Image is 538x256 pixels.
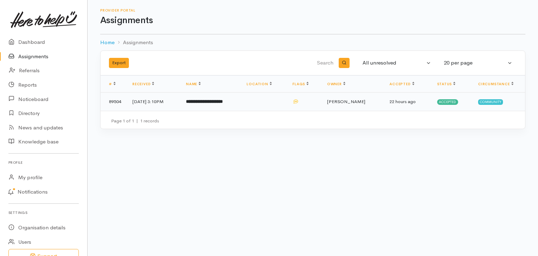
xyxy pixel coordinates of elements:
button: Export [109,58,129,68]
a: Owner [327,82,345,86]
h1: Assignments [100,15,525,26]
span: Community [478,99,503,105]
a: Accepted [389,82,414,86]
a: Flags [292,82,309,86]
a: Name [186,82,201,86]
h6: Provider Portal [100,8,525,12]
time: 22 hours ago [389,99,416,105]
div: 20 per page [444,59,506,67]
li: Assignments [115,39,153,47]
a: Status [437,82,456,86]
nav: breadcrumb [100,34,525,51]
span: Accepted [437,99,458,105]
a: Circumstance [478,82,513,86]
td: 89504 [101,93,127,111]
a: Received [132,82,154,86]
span: [PERSON_NAME] [327,99,365,105]
input: Search [234,55,335,72]
button: All unresolved [358,56,435,70]
h6: Profile [8,158,79,167]
td: [DATE] 3:10PM [127,93,180,111]
div: All unresolved [363,59,425,67]
a: # [109,82,116,86]
small: Page 1 of 1 1 records [111,118,159,124]
button: 20 per page [440,56,517,70]
h6: Settings [8,208,79,217]
a: Location [247,82,271,86]
span: | [136,118,138,124]
a: Home [100,39,115,47]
